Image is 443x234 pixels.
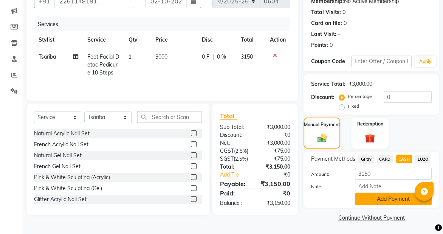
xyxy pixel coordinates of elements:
[214,147,255,155] div: ( )
[304,121,340,128] label: Manual Payment
[348,93,372,100] label: Percentage
[355,193,432,205] button: Add Payment
[197,31,236,48] th: Disc
[362,132,378,144] img: _gift.svg
[241,53,253,60] span: 3150
[348,103,359,110] label: Fixed
[255,131,296,139] div: ₹0
[87,53,119,76] span: Feet Facial Detoc Pedicure 10 Steps
[311,41,328,49] div: Points:
[124,31,151,48] th: Qty
[34,31,83,48] th: Stylist
[265,31,290,48] th: Action
[311,30,336,38] div: Last Visit:
[255,139,296,147] div: ₹3,000.00
[255,199,296,207] div: ₹3,150.00
[214,131,255,139] div: Discount:
[330,41,333,49] div: 0
[214,123,255,131] div: Sub Total:
[311,19,342,27] div: Card on file:
[344,19,347,27] div: 0
[214,171,262,179] a: Add Tip
[311,93,335,101] div: Discount:
[351,56,412,67] input: Enter Offer / Coupon Code
[202,53,209,61] span: 0 F
[34,184,102,192] div: Pink & White Sculpting (Gel)
[34,141,88,149] div: French Acrylic Nail Set
[39,53,56,60] span: Tsariba
[314,133,330,143] img: _cash.svg
[235,148,247,154] span: 2.5%
[137,111,202,123] input: Search or Scan
[34,130,90,138] div: Natural Acrylic Nail Set
[235,156,246,162] span: 2.5%
[396,155,412,163] span: CASH
[357,121,383,127] label: Redemption
[34,152,82,160] div: Natural Gel Nail Set
[255,179,296,188] div: ₹3,150.00
[217,53,226,61] span: 0 %
[155,53,167,60] span: 3000
[349,80,372,88] div: ₹3,000.00
[305,183,349,190] label: Note:
[255,147,296,155] div: ₹75.00
[34,174,110,181] div: Pink & White Sculpting (Acrylic)
[255,123,296,131] div: ₹3,000.00
[358,155,374,163] span: GPay
[415,155,431,163] span: LUZO
[220,147,234,154] span: CGST
[415,56,436,67] button: Apply
[342,8,345,16] div: 0
[311,155,355,163] span: Payment Methods
[305,171,349,178] label: Amount:
[214,199,255,207] div: Balance :
[355,181,432,192] input: Add Note
[311,57,351,65] div: Coupon Code
[377,155,393,163] span: CARD
[35,17,296,31] div: Services
[255,163,296,171] div: ₹3,150.00
[34,195,87,203] div: Glitter Acrylic Nail Set
[34,163,81,170] div: French Gel Nail Set
[212,53,214,61] span: |
[129,53,132,60] span: 1
[355,168,432,180] input: Amount
[338,30,340,38] div: -
[262,171,296,179] div: ₹0
[151,31,197,48] th: Price
[311,8,341,16] div: Total Visits:
[214,139,255,147] div: Net:
[214,179,255,188] div: Payable:
[214,155,255,163] div: ( )
[214,163,255,171] div: Total:
[214,189,255,198] div: Paid:
[83,31,124,48] th: Service
[220,112,237,120] span: Total
[305,214,438,222] a: Continue Without Payment
[255,155,296,163] div: ₹75.00
[311,80,345,88] div: Service Total:
[255,189,296,198] div: ₹0
[220,155,234,162] span: SGST
[236,31,265,48] th: Total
